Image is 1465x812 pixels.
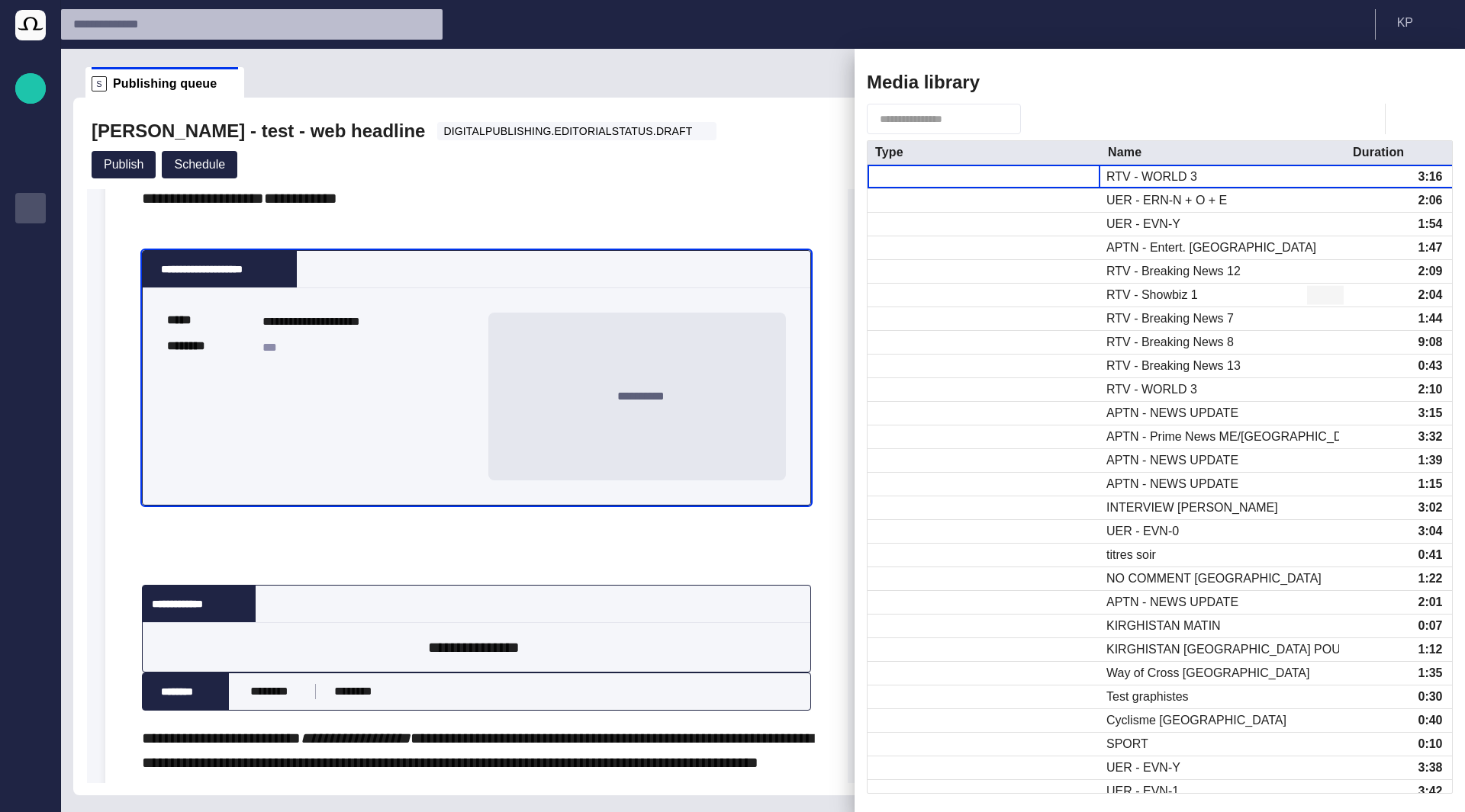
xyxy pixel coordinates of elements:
div: Resize sidebar [848,431,873,473]
div: 1:22 [1418,570,1442,587]
div: 3:04 [1418,523,1442,540]
div: APTN - NEWS UPDATE [1106,476,1238,493]
div: RTV - Breaking News 12 [1106,263,1241,280]
div: 1:44 [1418,310,1442,327]
div: 0:10 [1418,736,1442,753]
div: KIRGHISTAN RUSSIA POUTINE [1106,641,1339,658]
div: Type [875,145,903,160]
div: UER - EVN-Y [1106,759,1180,776]
div: RTV - WORLD 3 [1106,168,1197,185]
div: 2:04 [1418,287,1442,303]
h2: Media library [867,72,980,93]
div: 0:40 [1418,712,1442,729]
div: 3:15 [1418,405,1442,422]
div: 9:08 [1418,334,1442,351]
div: RTV - Breaking News 13 [1106,358,1241,374]
div: APTN - NEWS UPDATE [1106,405,1238,422]
div: RTV - Breaking News 7 [1106,310,1234,327]
div: Name [1108,145,1141,160]
div: RTV - WORLD 3 [1106,381,1197,398]
div: APTN - Prime News ME/EUROPE [1106,428,1339,445]
div: Way of Cross Jerusalem [1106,665,1309,682]
div: INTERVIEW NAIM KASSEM [1106,499,1278,516]
div: 3:32 [1418,428,1442,445]
div: RTV - Breaking News 8 [1106,334,1234,351]
div: 1:15 [1418,476,1442,493]
div: 2:01 [1418,594,1442,611]
div: 2:06 [1418,192,1442,209]
div: APTN - Entert. EUROPE [1106,239,1316,256]
div: 0:07 [1418,618,1442,634]
div: 1:39 [1418,452,1442,469]
div: KIRGHISTAN MATIN [1106,618,1221,634]
div: 2:10 [1418,381,1442,398]
div: 3:16 [1418,168,1442,185]
div: 1:54 [1418,216,1442,233]
div: 1:12 [1418,641,1442,658]
div: Duration [1353,145,1404,160]
div: 0:30 [1418,688,1442,705]
div: UER - EVN-Y [1106,216,1180,233]
div: titres soir [1106,547,1156,563]
div: 0:41 [1418,547,1442,563]
div: Test graphistes [1106,688,1189,705]
div: APTN - NEWS UPDATE [1106,594,1238,611]
div: 3:02 [1418,499,1442,516]
div: 0:43 [1418,358,1442,374]
div: APTN - NEWS UPDATE [1106,452,1238,469]
div: UER - ERN-N + O + E [1106,192,1227,209]
div: 3:38 [1418,759,1442,776]
div: NO COMMENT LIBAN [1106,570,1322,587]
div: 1:35 [1418,665,1442,682]
div: 2:09 [1418,263,1442,280]
div: 1:47 [1418,239,1442,256]
div: UER - EVN-0 [1106,523,1179,540]
div: RTV - Showbiz 1 [1106,287,1198,303]
div: SPORT [1106,736,1148,753]
div: Cyclisme Italie [1106,712,1286,729]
